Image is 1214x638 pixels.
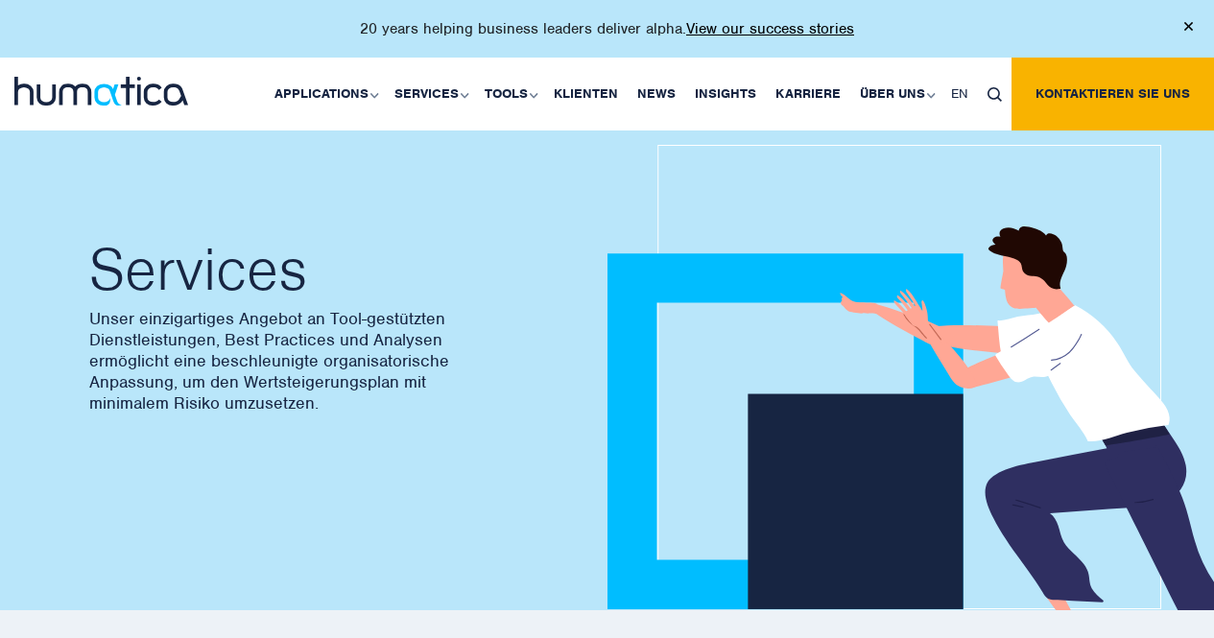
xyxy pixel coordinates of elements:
a: EN [941,58,978,130]
h2: Services [89,241,588,298]
p: Unser einzigartiges Angebot an Tool-gestützten Dienstleistungen, Best Practices und Analysen ermö... [89,308,588,414]
a: News [628,58,685,130]
a: Tools [475,58,544,130]
a: Applications [265,58,385,130]
span: EN [951,85,968,102]
a: Über uns [850,58,941,130]
a: View our success stories [686,19,854,38]
img: search_icon [988,87,1002,102]
a: Klienten [544,58,628,130]
a: Karriere [766,58,850,130]
a: Services [385,58,475,130]
a: Kontaktieren Sie uns [1012,58,1214,130]
p: 20 years helping business leaders deliver alpha. [360,19,854,38]
a: Insights [685,58,766,130]
img: logo [14,77,188,106]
